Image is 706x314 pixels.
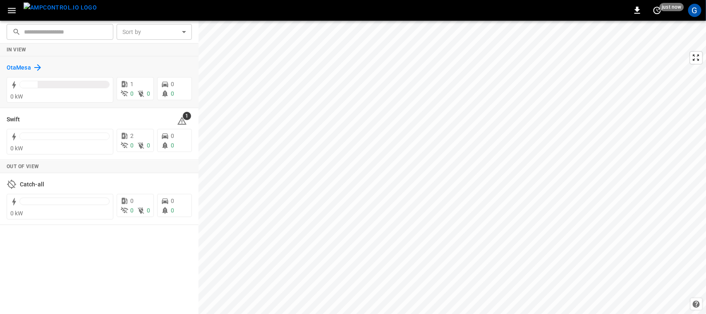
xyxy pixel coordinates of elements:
strong: Out of View [7,164,39,169]
span: 2 [130,133,134,139]
span: 0 [171,142,174,149]
span: 0 [171,207,174,214]
span: 0 [130,198,134,204]
span: 0 [171,133,174,139]
span: 0 [130,207,134,214]
button: set refresh interval [651,4,664,17]
span: 1 [183,112,191,120]
span: 0 kW [10,145,23,152]
span: 0 kW [10,210,23,217]
span: 0 [171,90,174,97]
span: 0 [147,90,150,97]
span: 0 [147,142,150,149]
span: 0 [130,142,134,149]
span: just now [660,3,684,11]
h6: Swift [7,115,20,124]
span: 0 [147,207,150,214]
span: 0 [171,81,174,87]
span: 0 [171,198,174,204]
h6: OtaMesa [7,63,31,72]
div: profile-icon [688,4,701,17]
img: ampcontrol.io logo [24,2,97,13]
strong: In View [7,47,26,53]
span: 0 kW [10,93,23,100]
span: 0 [130,90,134,97]
span: 1 [130,81,134,87]
h6: Catch-all [20,180,44,189]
